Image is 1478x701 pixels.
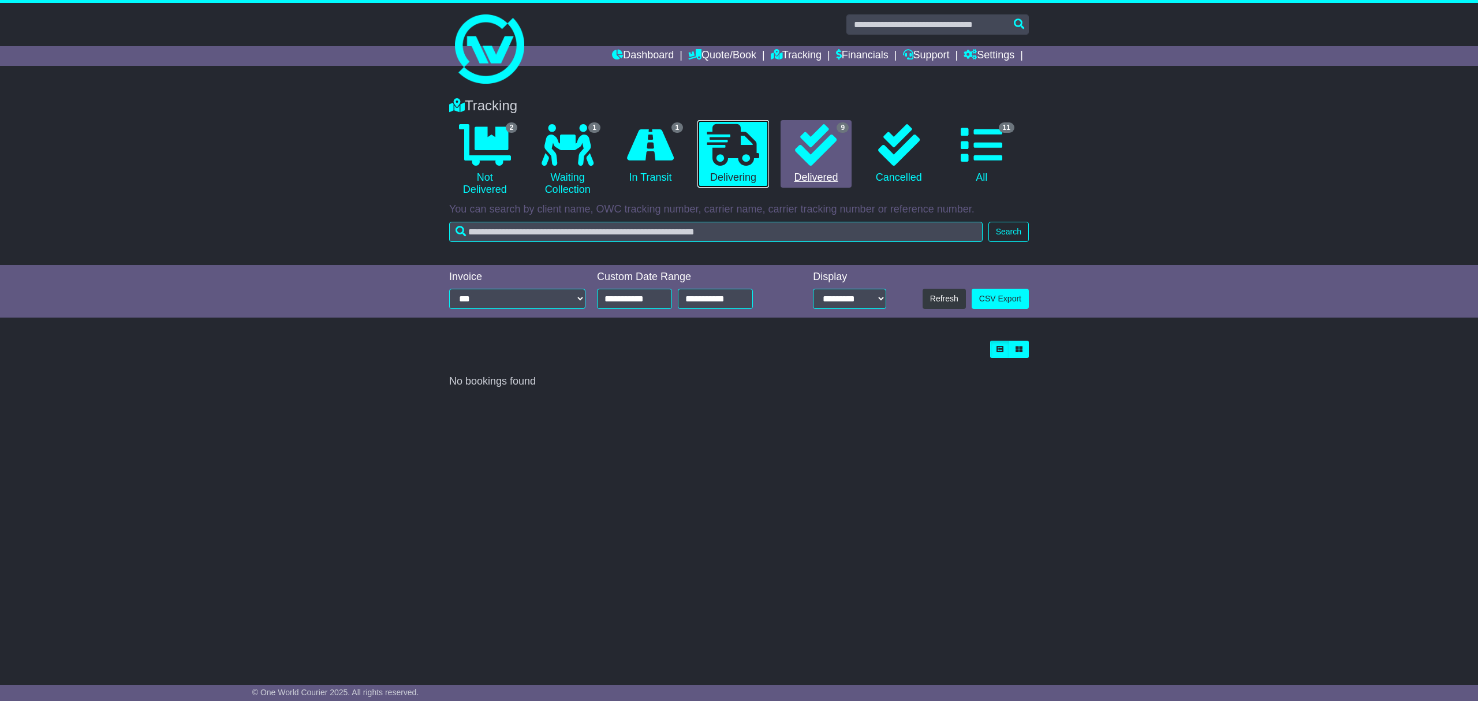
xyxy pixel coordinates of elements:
[697,120,768,188] a: Delivering
[946,120,1017,188] a: 11 All
[597,271,782,284] div: Custom Date Range
[964,46,1014,66] a: Settings
[836,46,889,66] a: Financials
[615,120,686,188] a: 1 In Transit
[449,120,520,200] a: 2 Not Delivered
[837,122,849,133] span: 9
[443,98,1035,114] div: Tracking
[688,46,756,66] a: Quote/Book
[813,271,886,284] div: Display
[863,120,934,188] a: Cancelled
[988,222,1029,242] button: Search
[252,688,419,697] span: © One World Courier 2025. All rights reserved.
[972,289,1029,309] a: CSV Export
[671,122,684,133] span: 1
[923,289,966,309] button: Refresh
[449,203,1029,216] p: You can search by client name, OWC tracking number, carrier name, carrier tracking number or refe...
[588,122,600,133] span: 1
[532,120,603,200] a: 1 Waiting Collection
[612,46,674,66] a: Dashboard
[449,375,1029,388] div: No bookings found
[449,271,585,284] div: Invoice
[903,46,950,66] a: Support
[506,122,518,133] span: 2
[781,120,852,188] a: 9 Delivered
[771,46,822,66] a: Tracking
[999,122,1014,133] span: 11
